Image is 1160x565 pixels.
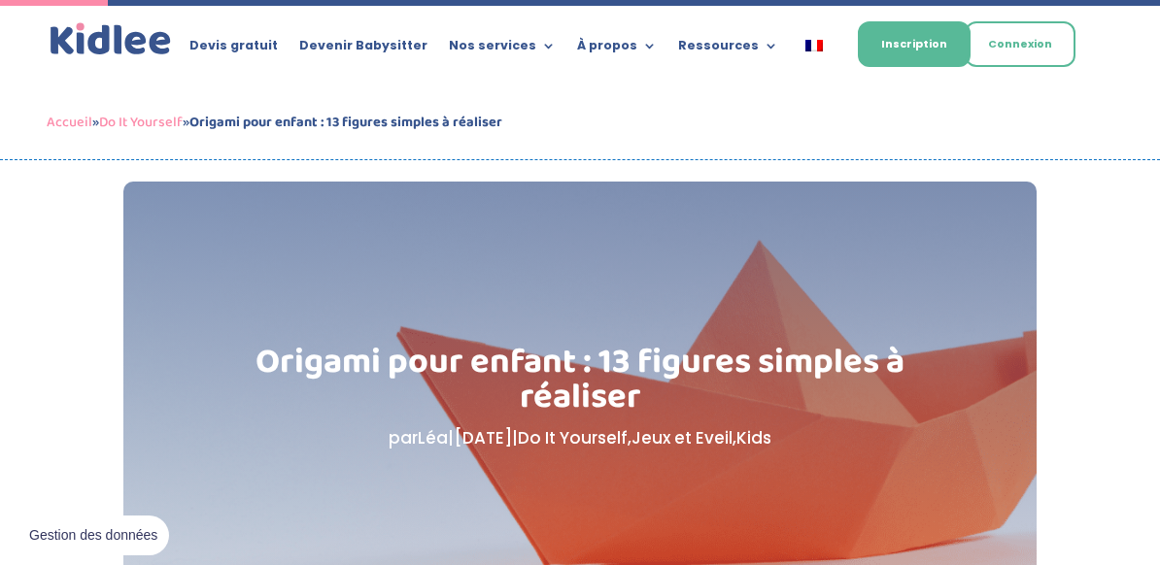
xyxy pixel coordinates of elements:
[222,345,939,424] h1: Origami pour enfant : 13 figures simples à réaliser
[631,426,733,449] a: Jeux et Eveil
[222,424,939,452] p: par | | , ,
[454,426,512,449] span: [DATE]
[418,426,448,449] a: Léa
[518,426,628,449] a: Do It Yourself
[736,426,771,449] a: Kids
[29,527,157,545] span: Gestion des données
[17,515,169,556] button: Gestion des données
